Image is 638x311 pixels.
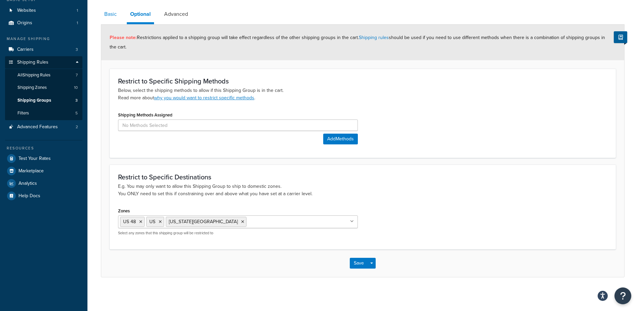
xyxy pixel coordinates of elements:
[5,4,82,17] li: Websites
[169,218,238,225] span: [US_STATE][GEOGRAPHIC_DATA]
[359,34,389,41] a: Shipping rules
[18,168,44,174] span: Marketplace
[118,112,173,117] label: Shipping Methods Assigned
[101,6,120,22] a: Basic
[18,156,51,162] span: Test Your Rates
[5,107,82,119] li: Filters
[76,47,78,53] span: 3
[17,98,51,103] span: Shipping Groups
[5,69,82,81] a: AllShipping Rules7
[350,258,368,269] button: Save
[614,31,627,43] button: Show Help Docs
[118,77,607,85] h3: Restrict to Specific Shipping Methods
[5,56,82,120] li: Shipping Rules
[118,87,607,102] p: Below, select the shipping methods to allow if this Shipping Group is in the cart. Read more about .
[5,190,82,202] a: Help Docs
[110,34,137,41] strong: Please note:
[75,110,78,116] span: 5
[5,94,82,107] li: Shipping Groups
[5,43,82,56] a: Carriers3
[5,145,82,151] div: Resources
[75,98,78,103] span: 3
[118,231,358,236] p: Select any zones that this shipping group will be restricted to
[5,177,82,189] a: Analytics
[17,47,34,53] span: Carriers
[5,17,82,29] li: Origins
[5,56,82,69] a: Shipping Rules
[323,134,358,144] button: AddMethods
[17,85,47,91] span: Shipping Zones
[76,72,78,78] span: 7
[149,218,155,225] span: US
[5,94,82,107] a: Shipping Groups3
[127,6,154,24] a: Optional
[5,43,82,56] li: Carriers
[118,183,607,198] p: E.g. You may only want to allow this Shipping Group to ship to domestic zones. You ONLY need to s...
[110,34,605,50] span: Restrictions applied to a shipping group will take effect regardless of the other shipping groups...
[77,8,78,13] span: 1
[76,124,78,130] span: 2
[77,20,78,26] span: 1
[154,94,254,101] a: why you would want to restrict specific methods
[17,110,29,116] span: Filters
[17,20,32,26] span: Origins
[123,218,136,225] span: US 48
[5,4,82,17] a: Websites1
[118,208,130,213] label: Zones
[5,121,82,133] li: Advanced Features
[17,72,50,78] span: All Shipping Rules
[17,60,48,65] span: Shipping Rules
[74,85,78,91] span: 10
[17,124,58,130] span: Advanced Features
[161,6,191,22] a: Advanced
[18,193,40,199] span: Help Docs
[614,287,631,304] button: Open Resource Center
[5,81,82,94] li: Shipping Zones
[18,181,37,186] span: Analytics
[5,107,82,119] a: Filters5
[5,165,82,177] a: Marketplace
[118,119,358,131] input: No Methods Selected
[5,36,82,42] div: Manage Shipping
[5,152,82,165] a: Test Your Rates
[5,17,82,29] a: Origins1
[5,121,82,133] a: Advanced Features2
[17,8,36,13] span: Websites
[118,173,607,181] h3: Restrict to Specific Destinations
[5,81,82,94] a: Shipping Zones10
